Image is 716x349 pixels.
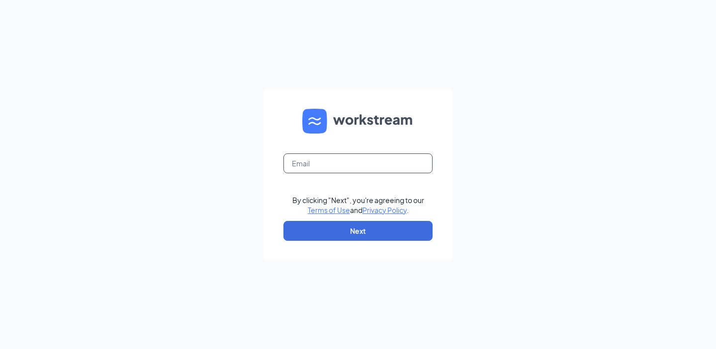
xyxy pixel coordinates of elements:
[362,206,407,214] a: Privacy Policy
[292,195,424,215] div: By clicking "Next", you're agreeing to our and .
[283,153,433,173] input: Email
[308,206,350,214] a: Terms of Use
[283,221,433,241] button: Next
[302,109,414,134] img: WS logo and Workstream text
